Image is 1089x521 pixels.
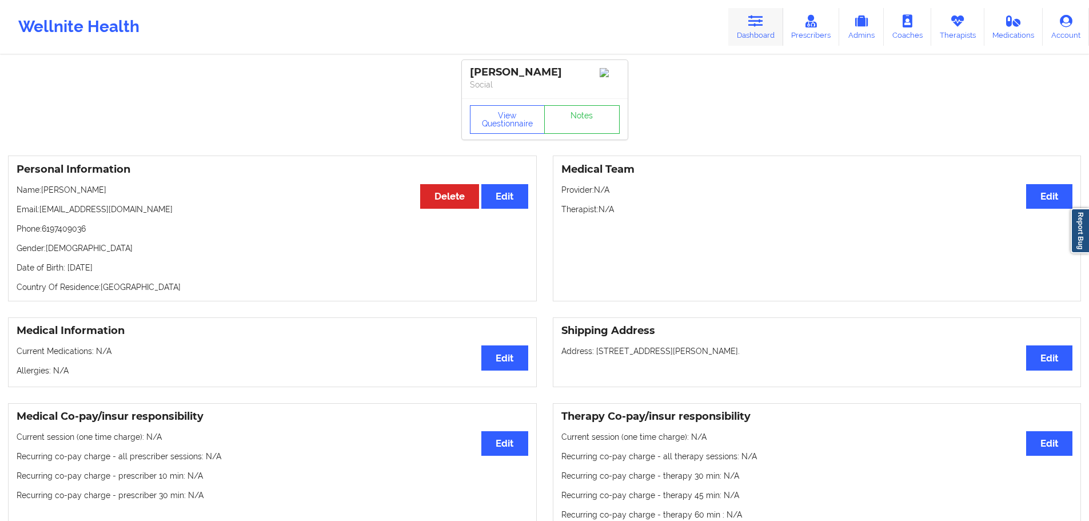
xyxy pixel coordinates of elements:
[561,345,1073,357] p: Address: [STREET_ADDRESS][PERSON_NAME].
[481,184,528,209] button: Edit
[17,431,528,443] p: Current session (one time charge): N/A
[470,79,620,90] p: Social
[17,324,528,337] h3: Medical Information
[1043,8,1089,46] a: Account
[984,8,1043,46] a: Medications
[931,8,984,46] a: Therapists
[561,490,1073,501] p: Recurring co-pay charge - therapy 45 min : N/A
[17,470,528,482] p: Recurring co-pay charge - prescriber 10 min : N/A
[17,490,528,501] p: Recurring co-pay charge - prescriber 30 min : N/A
[561,509,1073,520] p: Recurring co-pay charge - therapy 60 min : N/A
[1071,208,1089,253] a: Report Bug
[561,324,1073,337] h3: Shipping Address
[17,262,528,273] p: Date of Birth: [DATE]
[884,8,931,46] a: Coaches
[17,242,528,254] p: Gender: [DEMOGRAPHIC_DATA]
[17,281,528,293] p: Country Of Residence: [GEOGRAPHIC_DATA]
[561,410,1073,423] h3: Therapy Co-pay/insur responsibility
[1026,431,1072,456] button: Edit
[481,431,528,456] button: Edit
[1026,345,1072,370] button: Edit
[561,451,1073,462] p: Recurring co-pay charge - all therapy sessions : N/A
[561,431,1073,443] p: Current session (one time charge): N/A
[561,470,1073,482] p: Recurring co-pay charge - therapy 30 min : N/A
[470,105,545,134] button: View Questionnaire
[600,68,620,77] img: Image%2Fplaceholer-image.png
[783,8,840,46] a: Prescribers
[17,204,528,215] p: Email: [EMAIL_ADDRESS][DOMAIN_NAME]
[17,410,528,423] h3: Medical Co-pay/insur responsibility
[544,105,620,134] a: Notes
[17,345,528,357] p: Current Medications: N/A
[17,163,528,176] h3: Personal Information
[728,8,783,46] a: Dashboard
[17,365,528,376] p: Allergies: N/A
[561,184,1073,196] p: Provider: N/A
[1026,184,1072,209] button: Edit
[470,66,620,79] div: [PERSON_NAME]
[17,223,528,234] p: Phone: 6197409036
[561,204,1073,215] p: Therapist: N/A
[420,184,479,209] button: Delete
[481,345,528,370] button: Edit
[17,451,528,462] p: Recurring co-pay charge - all prescriber sessions : N/A
[839,8,884,46] a: Admins
[17,184,528,196] p: Name: [PERSON_NAME]
[561,163,1073,176] h3: Medical Team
